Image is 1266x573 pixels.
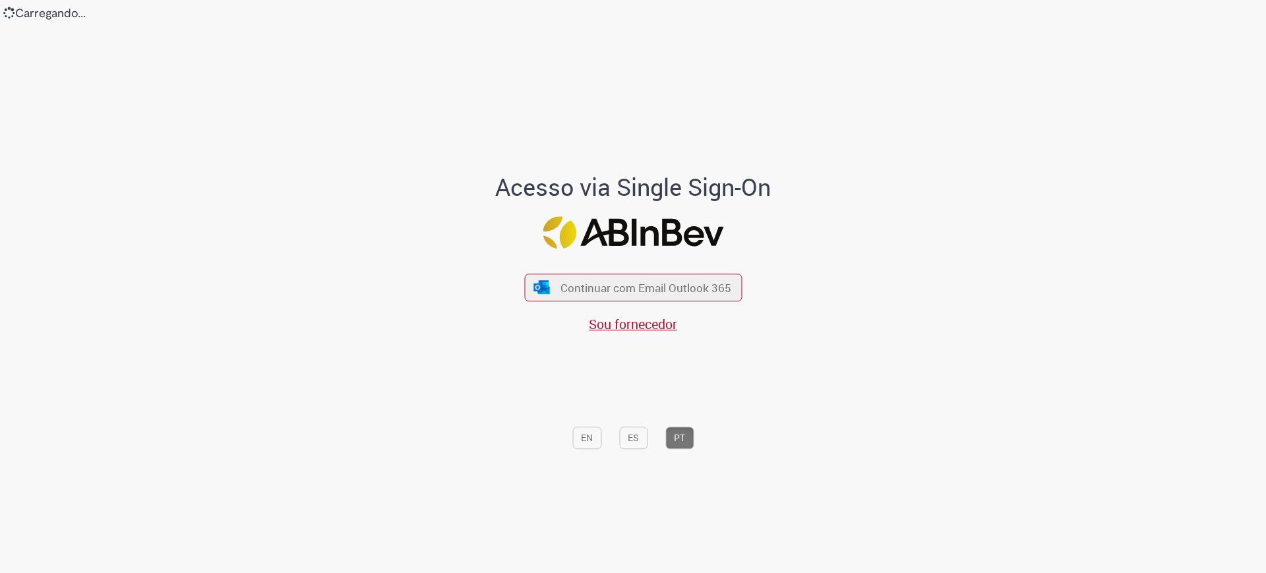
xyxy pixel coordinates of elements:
img: ícone Azure/Microsoft 360 [533,280,551,294]
button: ES [619,427,648,449]
button: EN [572,427,601,449]
img: Logo ABInBev [543,216,723,249]
span: Continuar com Email Outlook 365 [560,280,731,295]
button: ícone Azure/Microsoft 360 Continuar com Email Outlook 365 [524,274,742,301]
button: PT [665,427,694,449]
a: Sou fornecedor [589,315,677,333]
h1: Acesso via Single Sign-On [450,175,816,201]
